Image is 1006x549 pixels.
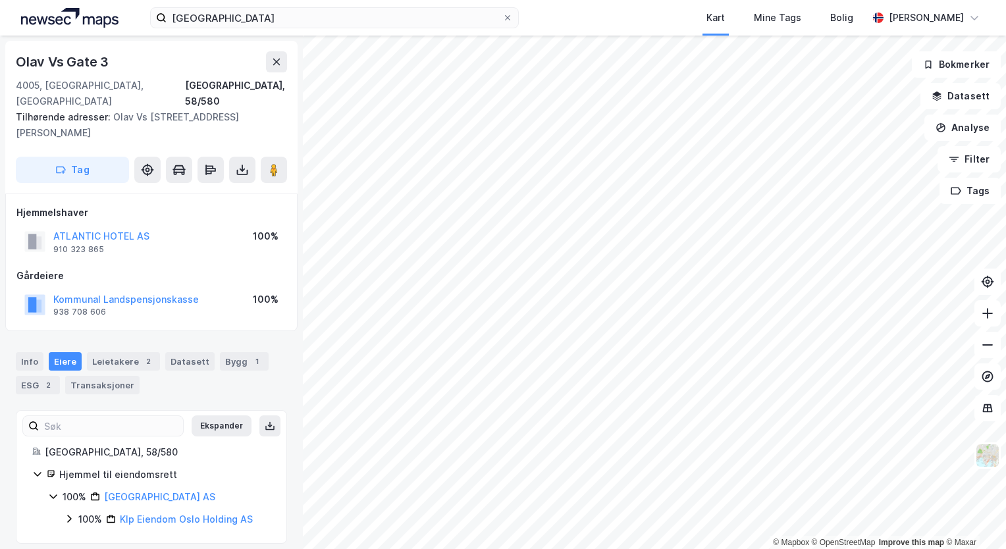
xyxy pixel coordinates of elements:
[879,538,944,547] a: Improve this map
[924,115,1001,141] button: Analyse
[220,352,269,371] div: Bygg
[39,416,183,436] input: Søk
[185,78,287,109] div: [GEOGRAPHIC_DATA], 58/580
[16,78,185,109] div: 4005, [GEOGRAPHIC_DATA], [GEOGRAPHIC_DATA]
[59,467,271,483] div: Hjemmel til eiendomsrett
[920,83,1001,109] button: Datasett
[167,8,502,28] input: Søk på adresse, matrikkel, gårdeiere, leietakere eller personer
[53,244,104,255] div: 910 323 865
[16,109,277,141] div: Olav Vs [STREET_ADDRESS][PERSON_NAME]
[754,10,801,26] div: Mine Tags
[104,491,215,502] a: [GEOGRAPHIC_DATA] AS
[142,355,155,368] div: 2
[938,146,1001,172] button: Filter
[773,538,809,547] a: Mapbox
[940,486,1006,549] iframe: Chat Widget
[16,157,129,183] button: Tag
[21,8,119,28] img: logo.a4113a55bc3d86da70a041830d287a7e.svg
[192,415,251,436] button: Ekspander
[87,352,160,371] div: Leietakere
[120,513,253,525] a: Klp Eiendom Oslo Holding AS
[78,511,102,527] div: 100%
[16,51,111,72] div: Olav Vs Gate 3
[16,352,43,371] div: Info
[63,489,86,505] div: 100%
[830,10,853,26] div: Bolig
[65,376,140,394] div: Transaksjoner
[940,178,1001,204] button: Tags
[16,111,113,122] span: Tilhørende adresser:
[253,292,278,307] div: 100%
[16,205,286,221] div: Hjemmelshaver
[940,486,1006,549] div: Kontrollprogram for chat
[812,538,876,547] a: OpenStreetMap
[706,10,725,26] div: Kart
[250,355,263,368] div: 1
[41,379,55,392] div: 2
[912,51,1001,78] button: Bokmerker
[253,228,278,244] div: 100%
[49,352,82,371] div: Eiere
[165,352,215,371] div: Datasett
[889,10,964,26] div: [PERSON_NAME]
[45,444,271,460] div: [GEOGRAPHIC_DATA], 58/580
[16,268,286,284] div: Gårdeiere
[975,443,1000,468] img: Z
[53,307,106,317] div: 938 708 606
[16,376,60,394] div: ESG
